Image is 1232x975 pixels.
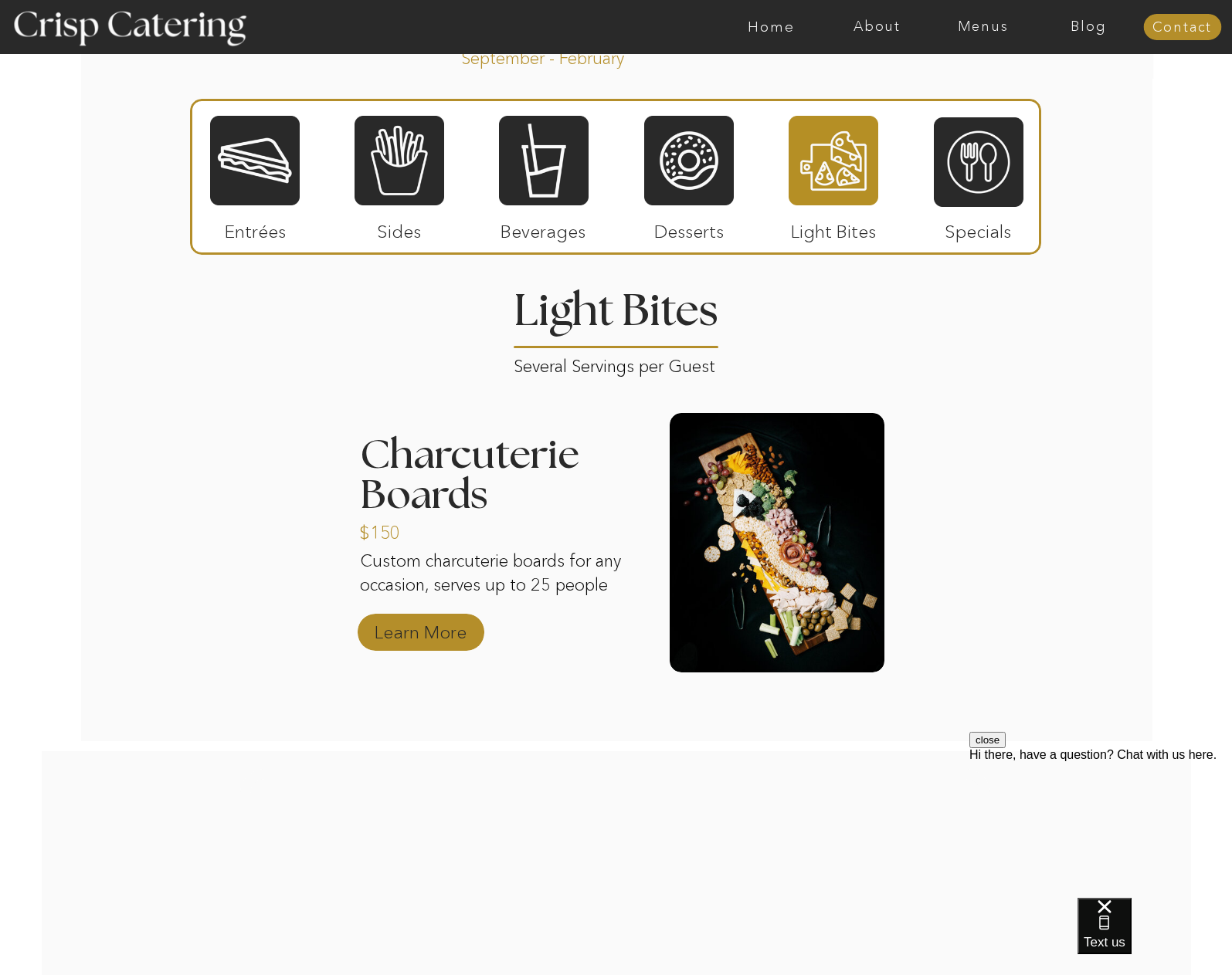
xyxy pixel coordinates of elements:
p: Entrées [204,205,307,250]
a: About [824,19,930,35]
a: Learn More [369,606,472,651]
a: Blog [1036,19,1142,35]
p: Several Servings per Guest [514,351,720,369]
p: Sides [348,205,450,250]
a: $150 [359,506,462,551]
p: Custom charcuterie boards for any occasion, serves up to 25 people [360,550,625,617]
p: Light Bites [782,205,885,250]
iframe: podium webchat widget prompt [969,732,1232,917]
p: September - February [461,47,674,65]
h3: Charcuterie Boards [360,435,644,516]
a: Home [718,19,824,35]
p: Desserts [638,205,741,250]
p: Beverages [492,205,595,250]
iframe: podium webchat widget bubble [1078,898,1232,975]
a: Contact [1143,20,1221,36]
h2: Light Bites [508,289,725,320]
p: Specials [927,205,1030,250]
a: Menus [930,19,1036,35]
